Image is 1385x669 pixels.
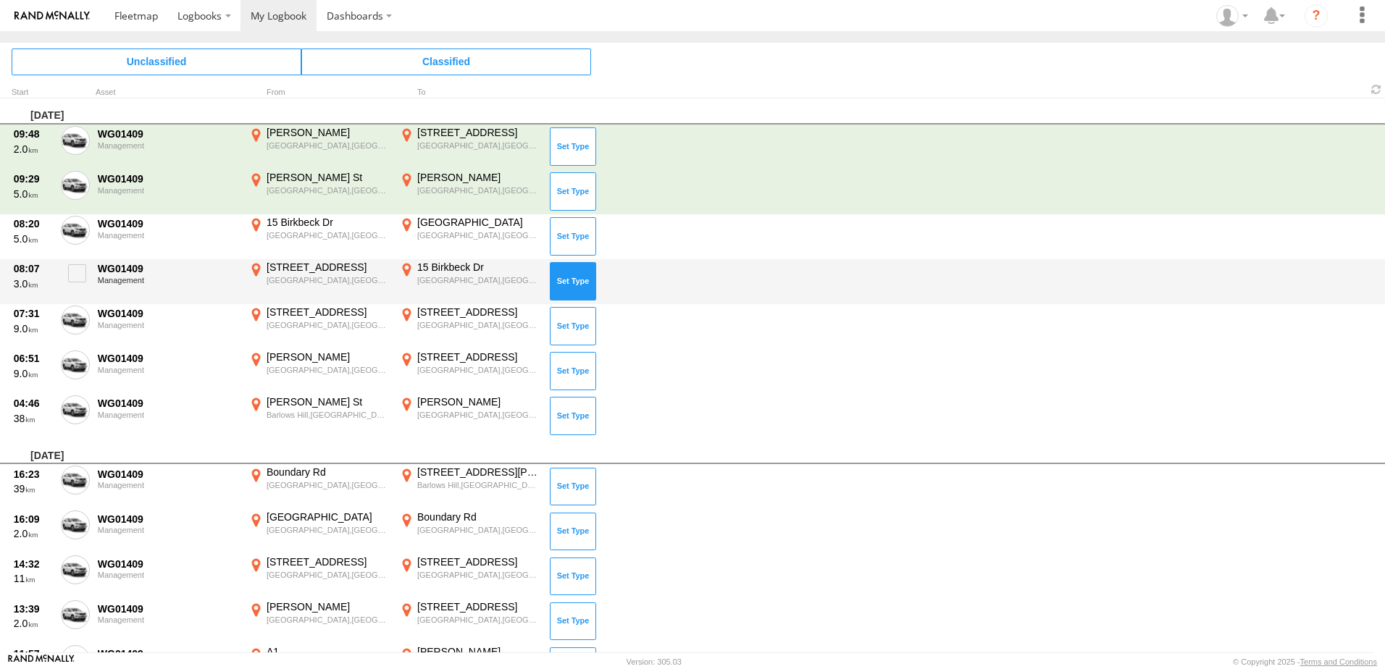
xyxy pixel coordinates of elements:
div: [STREET_ADDRESS] [267,261,389,274]
div: © Copyright 2025 - [1233,657,1377,666]
button: Click to Set [550,172,596,210]
div: A1 [267,645,389,658]
div: WG01409 [98,172,238,185]
button: Click to Set [550,513,596,550]
label: Click to View Event Location [397,395,542,437]
div: [PERSON_NAME] St [267,395,389,408]
div: Boundary Rd [267,466,389,479]
div: WG01409 [98,352,238,365]
span: Refresh [1368,83,1385,96]
div: 5.0 [14,232,53,245]
div: 08:07 [14,262,53,275]
div: Management [98,615,238,624]
div: 15 Birkbeck Dr [417,261,540,274]
label: Click to View Event Location [246,466,391,508]
button: Click to Set [550,127,596,165]
div: Management [98,526,238,534]
div: Management [98,231,238,240]
label: Click to View Event Location [246,171,391,213]
div: [GEOGRAPHIC_DATA],[GEOGRAPHIC_DATA] [417,525,540,535]
div: 09:48 [14,127,53,140]
div: 11 [14,572,53,585]
div: Click to Sort [12,89,55,96]
div: WG01409 [98,513,238,526]
div: [GEOGRAPHIC_DATA] [417,216,540,229]
div: WG01409 [98,647,238,660]
div: Barlows Hill,[GEOGRAPHIC_DATA] [267,410,389,420]
div: [GEOGRAPHIC_DATA] [267,510,389,523]
div: Management [98,186,238,195]
span: Click to view Unclassified Trips [12,49,301,75]
div: [GEOGRAPHIC_DATA],[GEOGRAPHIC_DATA] [417,275,540,285]
label: Click to View Event Location [397,126,542,168]
div: 04:46 [14,397,53,410]
div: Craig Lipsey [1211,5,1253,27]
div: [STREET_ADDRESS][PERSON_NAME] [417,466,540,479]
div: 2.0 [14,527,53,540]
div: [GEOGRAPHIC_DATA],[GEOGRAPHIC_DATA] [267,230,389,240]
div: [GEOGRAPHIC_DATA],[GEOGRAPHIC_DATA] [417,410,540,420]
div: 38 [14,412,53,425]
div: Management [98,141,238,150]
div: Management [98,481,238,489]
div: 07:31 [14,307,53,320]
div: Management [98,321,238,329]
div: [STREET_ADDRESS] [417,306,540,319]
div: WG01409 [98,127,238,140]
a: Terms and Conditions [1300,657,1377,666]
div: 2.0 [14,617,53,630]
div: [GEOGRAPHIC_DATA],[GEOGRAPHIC_DATA] [267,140,389,151]
div: To [397,89,542,96]
div: Management [98,411,238,419]
label: Click to View Event Location [246,555,391,597]
div: Management [98,276,238,285]
label: Click to View Event Location [397,216,542,258]
div: [GEOGRAPHIC_DATA],[GEOGRAPHIC_DATA] [417,570,540,580]
div: WG01409 [98,602,238,615]
label: Click to View Event Location [397,171,542,213]
div: 2.0 [14,143,53,156]
label: Click to View Event Location [246,350,391,392]
div: 16:09 [14,513,53,526]
div: 13:39 [14,602,53,615]
div: WG01409 [98,307,238,320]
div: [PERSON_NAME] [417,645,540,658]
div: [STREET_ADDRESS] [417,350,540,363]
div: Version: 305.03 [627,657,682,666]
div: [GEOGRAPHIC_DATA],[GEOGRAPHIC_DATA] [267,480,389,490]
div: [PERSON_NAME] [267,350,389,363]
div: 15 Birkbeck Dr [267,216,389,229]
div: 11:57 [14,647,53,660]
label: Click to View Event Location [397,466,542,508]
div: [GEOGRAPHIC_DATA],[GEOGRAPHIC_DATA] [267,185,389,195]
div: [PERSON_NAME] [417,395,540,408]
div: Barlows Hill,[GEOGRAPHIC_DATA] [417,480,540,490]
div: [PERSON_NAME] [417,171,540,184]
div: [GEOGRAPHIC_DATA],[GEOGRAPHIC_DATA] [267,275,389,285]
div: 9.0 [14,322,53,335]
div: Management [98,366,238,374]
button: Click to Set [550,468,596,505]
div: 08:20 [14,217,53,230]
label: Click to View Event Location [397,306,542,348]
div: WG01409 [98,262,238,275]
label: Click to View Event Location [246,395,391,437]
div: 09:29 [14,172,53,185]
div: [GEOGRAPHIC_DATA],[GEOGRAPHIC_DATA] [417,185,540,195]
div: 9.0 [14,367,53,380]
img: rand-logo.svg [14,11,90,21]
label: Click to View Event Location [397,555,542,597]
div: 39 [14,482,53,495]
div: WG01409 [98,557,238,571]
button: Click to Set [550,217,596,255]
button: Click to Set [550,307,596,345]
div: From [246,89,391,96]
label: Click to View Event Location [246,261,391,303]
div: [GEOGRAPHIC_DATA],[GEOGRAPHIC_DATA] [417,615,540,625]
button: Click to Set [550,602,596,640]
div: [GEOGRAPHIC_DATA],[GEOGRAPHIC_DATA] [267,365,389,375]
label: Click to View Event Location [397,600,542,642]
div: WG01409 [98,397,238,410]
button: Click to Set [550,352,596,390]
div: [GEOGRAPHIC_DATA],[GEOGRAPHIC_DATA] [417,140,540,151]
